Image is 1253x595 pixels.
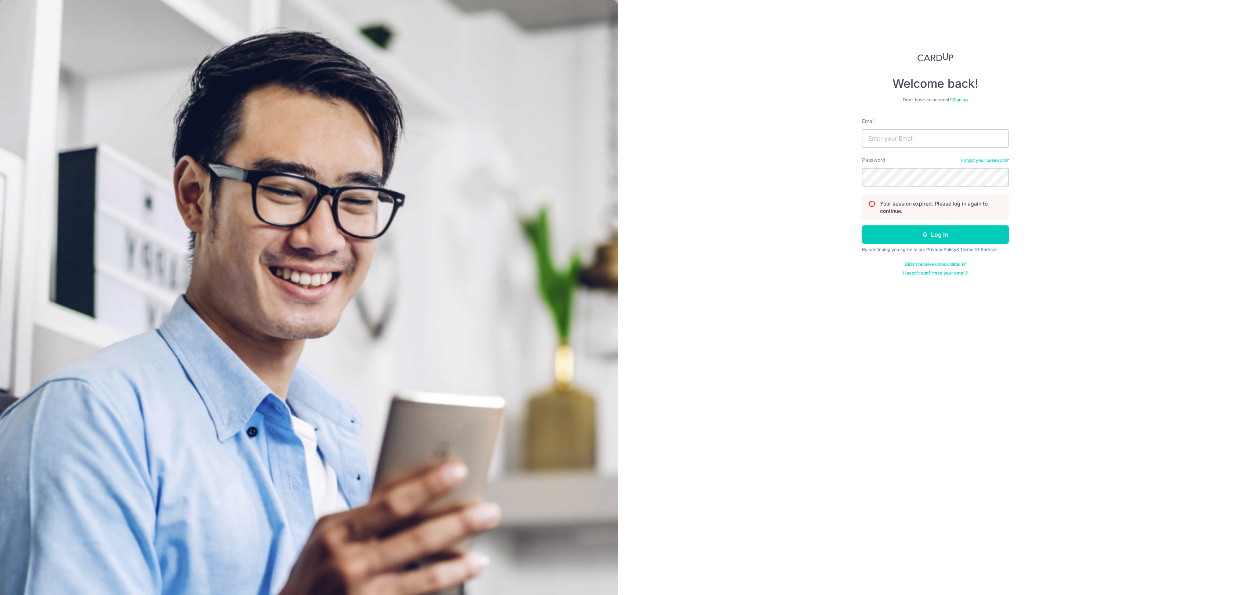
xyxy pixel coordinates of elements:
[862,76,1009,91] h4: Welcome back!
[960,247,997,252] a: Terms Of Service
[862,225,1009,244] button: Log in
[862,117,874,125] label: Email
[917,53,953,62] img: CardUp Logo
[905,261,966,267] a: Didn't receive unlock details?
[880,200,1003,215] p: Your session expired. Please log in again to continue.
[862,97,1009,103] div: Don’t have an account?
[952,97,968,102] a: Sign up
[862,129,1009,148] input: Enter your Email
[903,270,968,276] a: Haven't confirmed your email?
[862,156,886,164] label: Password
[926,247,956,252] a: Privacy Policy
[961,157,1009,163] a: Forgot your password?
[862,247,1009,253] div: By continuing you agree to our &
